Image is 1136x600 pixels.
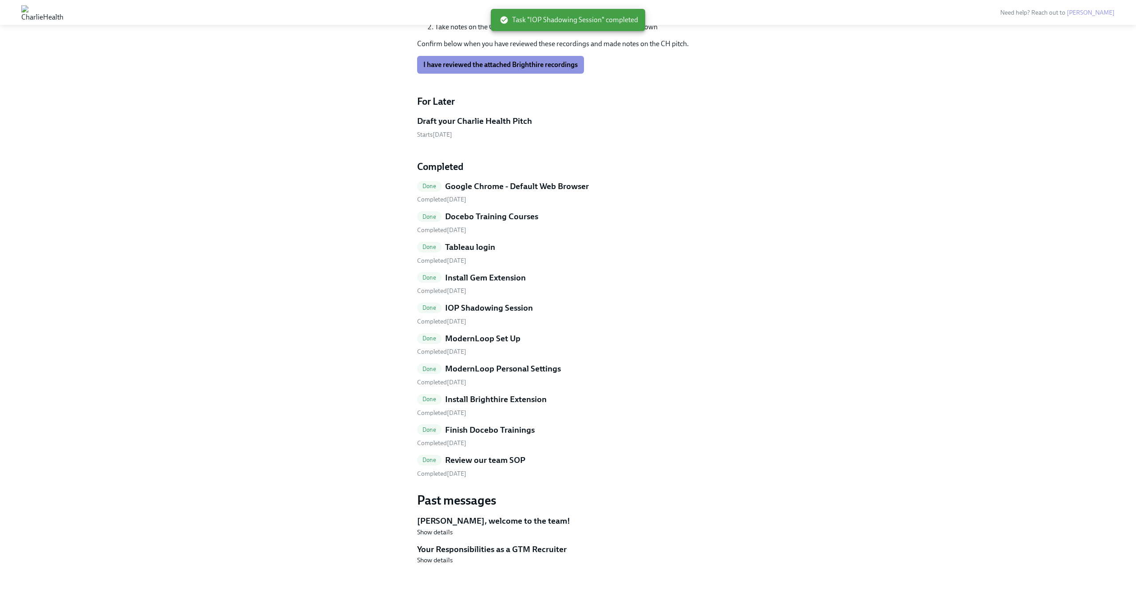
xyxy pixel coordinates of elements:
[417,115,532,127] h5: Draft your Charlie Health Pitch
[417,439,466,447] span: Tuesday, August 19th 2025, 3:10 pm
[500,15,638,25] span: Task "IOP Shadowing Session" completed
[417,556,453,564] button: Show details
[445,333,521,344] h5: ModernLoop Set Up
[417,363,719,387] a: DoneModernLoop Personal Settings Completed[DATE]
[417,318,466,325] span: Wednesday, August 20th 2025, 12:26 pm
[445,181,589,192] h5: Google Chrome - Default Web Browser
[445,454,525,466] h5: Review our team SOP
[417,181,719,204] a: DoneGoogle Chrome - Default Web Browser Completed[DATE]
[417,56,584,74] button: I have reviewed the attached Brighthire recordings
[417,366,442,372] span: Done
[417,379,466,386] span: Monday, August 18th 2025, 3:50 pm
[417,287,466,295] span: Sunday, August 17th 2025, 8:34 pm
[417,492,719,508] h3: Past messages
[417,272,719,296] a: DoneInstall Gem Extension Completed[DATE]
[417,213,442,220] span: Done
[445,394,547,405] h5: Install Brighthire Extension
[417,131,452,138] span: Friday, August 22nd 2025, 2:10 pm
[417,515,719,527] h5: [PERSON_NAME], welcome to the team!
[1067,9,1115,16] a: [PERSON_NAME]
[445,363,561,375] h5: ModernLoop Personal Settings
[417,302,719,326] a: DoneIOP Shadowing Session Completed[DATE]
[417,211,719,234] a: DoneDocebo Training Courses Completed[DATE]
[445,302,533,314] h5: IOP Shadowing Session
[423,60,578,69] span: I have reviewed the attached Brighthire recordings
[445,424,535,436] h5: Finish Docebo Trainings
[417,274,442,281] span: Done
[417,226,466,234] span: Monday, August 18th 2025, 11:14 am
[417,115,719,139] a: Draft your Charlie Health PitchStarts[DATE]
[417,333,719,356] a: DoneModernLoop Set Up Completed[DATE]
[417,335,442,342] span: Done
[417,394,719,417] a: DoneInstall Brighthire Extension Completed[DATE]
[417,244,442,250] span: Done
[417,95,719,108] h4: For Later
[417,257,466,264] span: Sunday, August 17th 2025, 8:31 pm
[435,22,719,32] li: Take notes on the Charlie Health Pitch in Prelims to start to form your own
[1000,9,1115,16] span: Need help? Reach out to
[417,348,466,355] span: Monday, August 18th 2025, 11:14 am
[417,426,442,433] span: Done
[417,454,719,478] a: DoneReview our team SOP Completed[DATE]
[417,160,719,174] h4: Completed
[417,424,719,448] a: DoneFinish Docebo Trainings Completed[DATE]
[417,409,466,417] span: Sunday, August 17th 2025, 8:35 pm
[417,196,466,203] span: Sunday, August 17th 2025, 8:09 pm
[417,544,719,555] h5: Your Responsibilities as a GTM Recruiter
[417,396,442,403] span: Done
[417,528,453,537] button: Show details
[417,470,466,478] span: Tuesday, August 19th 2025, 3:10 pm
[417,304,442,311] span: Done
[417,39,719,49] p: Confirm below when you have reviewed these recordings and made notes on the CH pitch.
[417,457,442,463] span: Done
[417,183,442,189] span: Done
[445,272,526,284] h5: Install Gem Extension
[21,5,63,20] img: CharlieHealth
[417,241,719,265] a: DoneTableau login Completed[DATE]
[445,241,495,253] h5: Tableau login
[445,211,538,222] h5: Docebo Training Courses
